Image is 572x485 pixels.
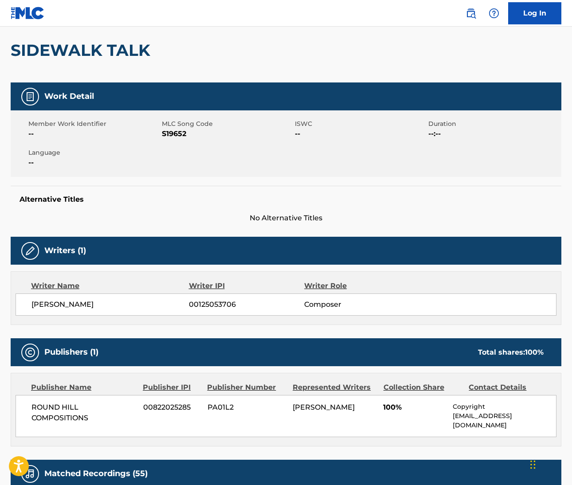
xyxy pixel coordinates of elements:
[44,91,94,102] h5: Work Detail
[383,402,446,413] span: 100%
[530,451,536,478] div: Drag
[28,157,160,168] span: --
[208,402,286,413] span: PA01L2
[28,119,160,129] span: Member Work Identifier
[11,7,45,20] img: MLC Logo
[143,402,201,413] span: 00822025285
[28,129,160,139] span: --
[20,195,552,204] h5: Alternative Titles
[11,213,561,223] span: No Alternative Titles
[293,403,355,411] span: [PERSON_NAME]
[304,299,409,310] span: Composer
[304,281,409,291] div: Writer Role
[44,246,86,256] h5: Writers (1)
[293,382,377,393] div: Represented Writers
[44,347,98,357] h5: Publishers (1)
[25,246,35,256] img: Writers
[525,348,544,356] span: 100 %
[295,129,426,139] span: --
[485,4,503,22] div: Help
[508,2,561,24] a: Log In
[528,442,572,485] iframe: Chat Widget
[453,411,556,430] p: [EMAIL_ADDRESS][DOMAIN_NAME]
[207,382,286,393] div: Publisher Number
[428,119,560,129] span: Duration
[25,347,35,358] img: Publishers
[462,4,480,22] a: Public Search
[478,347,544,358] div: Total shares:
[162,129,293,139] span: S19652
[25,91,35,102] img: Work Detail
[466,8,476,19] img: search
[28,148,160,157] span: Language
[31,281,189,291] div: Writer Name
[489,8,499,19] img: help
[31,299,189,310] span: [PERSON_NAME]
[189,281,305,291] div: Writer IPI
[295,119,426,129] span: ISWC
[31,402,137,423] span: ROUND HILL COMPOSITIONS
[453,402,556,411] p: Copyright
[25,469,35,479] img: Matched Recordings
[44,469,148,479] h5: Matched Recordings (55)
[143,382,200,393] div: Publisher IPI
[428,129,560,139] span: --:--
[31,382,136,393] div: Publisher Name
[469,382,548,393] div: Contact Details
[384,382,462,393] div: Collection Share
[11,40,155,60] h2: SIDEWALK TALK
[189,299,304,310] span: 00125053706
[162,119,293,129] span: MLC Song Code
